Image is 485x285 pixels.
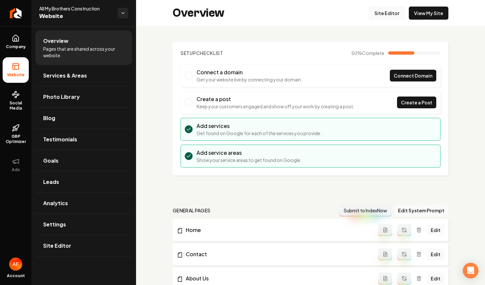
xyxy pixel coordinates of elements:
[43,157,59,165] span: Goals
[3,44,28,49] span: Company
[197,68,302,76] h3: Connect a domain
[197,103,355,110] p: Keep your customers engaged and show off your work by creating a post.
[181,50,223,56] h2: Checklist
[390,70,436,81] a: Connect Domain
[9,167,23,172] span: Ads
[35,108,132,129] a: Blog
[43,135,77,143] span: Testimonials
[197,149,302,157] h3: Add service areas
[39,12,113,21] span: Website
[43,72,87,80] span: Services & Areas
[177,226,378,234] a: Home
[10,8,22,18] img: Rebolt Logo
[378,224,392,236] button: Add admin page prompt
[394,205,448,216] button: Edit System Prompt
[3,100,29,111] span: Social Media
[177,275,378,282] a: About Us
[35,150,132,171] a: Goals
[7,273,25,278] span: Account
[9,258,22,271] button: Open user button
[362,50,384,56] span: Complete
[43,37,68,45] span: Overview
[43,221,66,228] span: Settings
[9,258,22,271] img: Avan Fahimi
[197,122,321,130] h3: Add services
[197,76,302,83] p: Get your website live by connecting your domain.
[35,235,132,256] a: Site Editor
[378,273,392,284] button: Add admin page prompt
[3,119,29,150] a: GBP Optimizer
[339,205,391,216] button: Submit to IndexNow
[173,207,211,214] h2: general pages
[181,50,196,56] span: Setup
[35,193,132,214] a: Analytics
[173,7,224,20] h2: Overview
[427,248,444,260] a: Edit
[197,157,302,163] p: Show your service areas to get found on Google.
[3,152,29,178] button: Ads
[43,199,68,207] span: Analytics
[43,178,59,186] span: Leads
[463,263,478,278] div: Open Intercom Messenger
[401,99,432,106] span: Create a Post
[43,114,55,122] span: Blog
[35,129,132,150] a: Testimonials
[35,214,132,235] a: Settings
[35,86,132,107] a: Photo Library
[197,95,355,103] h3: Create a post
[394,72,432,79] span: Connect Domain
[43,45,124,59] span: Pages that are shared across your website.
[427,224,444,236] a: Edit
[369,7,405,20] a: Site Editor
[35,171,132,192] a: Leads
[3,85,29,116] a: Social Media
[35,65,132,86] a: Services & Areas
[378,248,392,260] button: Add admin page prompt
[397,97,436,108] a: Create a Post
[197,130,321,136] p: Get found on Google for each of the services you provide.
[409,7,448,20] a: View My Site
[43,93,80,101] span: Photo Library
[3,29,29,55] a: Company
[351,50,384,56] span: 50 %
[39,5,113,12] span: All My Brothers Construction
[427,273,444,284] a: Edit
[177,250,378,258] a: Contact
[43,242,71,250] span: Site Editor
[3,134,29,144] span: GBP Optimizer
[5,72,27,78] span: Website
